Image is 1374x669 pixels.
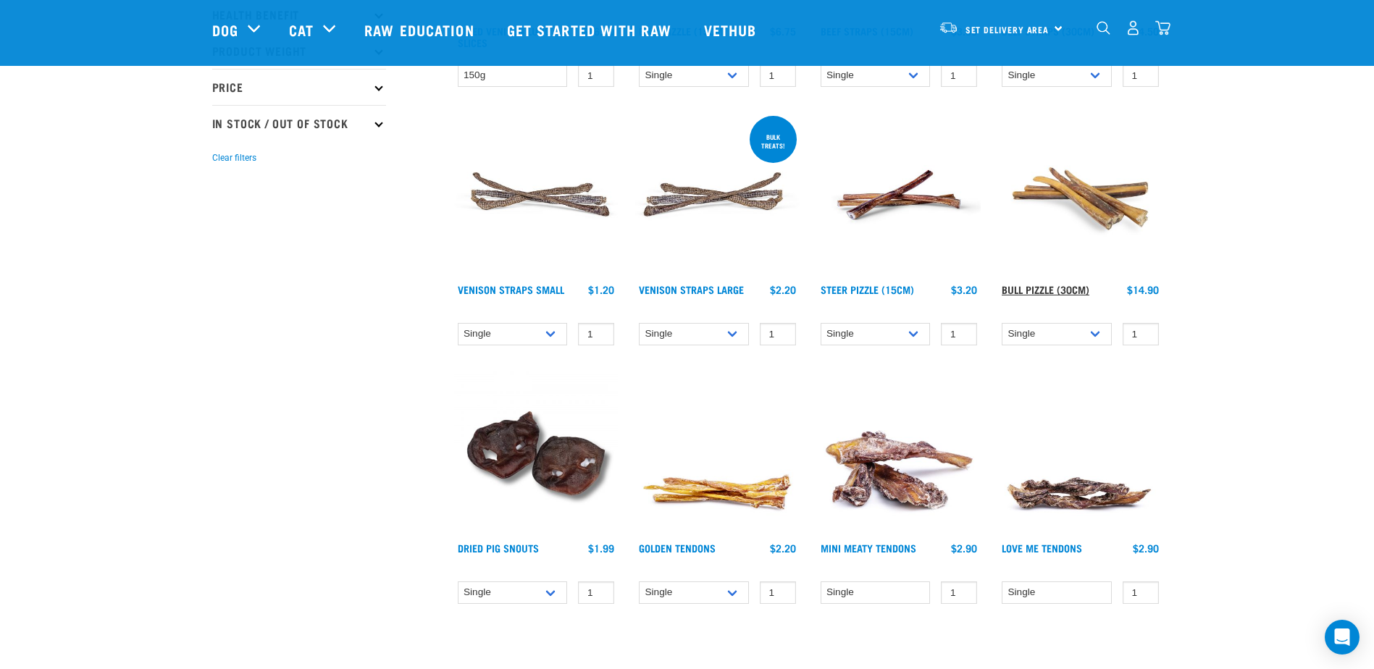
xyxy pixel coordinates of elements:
[941,323,977,345] input: 1
[1126,20,1141,35] img: user.png
[1097,21,1110,35] img: home-icon-1@2x.png
[750,126,797,156] div: BULK TREATS!
[770,284,796,295] div: $2.20
[760,323,796,345] input: 1
[454,371,619,536] img: IMG 9990
[941,581,977,604] input: 1
[760,64,796,87] input: 1
[941,64,977,87] input: 1
[760,581,796,604] input: 1
[939,21,958,34] img: van-moving.png
[817,113,981,277] img: Raw Essentials Steer Pizzle 15cm
[578,581,614,604] input: 1
[770,542,796,554] div: $2.20
[1325,620,1360,655] div: Open Intercom Messenger
[998,371,1163,536] img: Pile Of Love Tendons For Pets
[998,113,1163,277] img: Bull Pizzle 30cm for Dogs
[635,113,800,277] img: Stack of 3 Venison Straps Treats for Pets
[1133,542,1159,554] div: $2.90
[1123,323,1159,345] input: 1
[212,105,386,141] p: In Stock / Out Of Stock
[821,287,914,292] a: Steer Pizzle (15cm)
[951,284,977,295] div: $3.20
[817,371,981,536] img: 1289 Mini Tendons 01
[578,323,614,345] input: 1
[639,545,716,550] a: Golden Tendons
[578,64,614,87] input: 1
[690,1,775,59] a: Vethub
[1155,20,1170,35] img: home-icon@2x.png
[821,545,916,550] a: Mini Meaty Tendons
[965,27,1050,32] span: Set Delivery Area
[212,69,386,105] p: Price
[1123,581,1159,604] input: 1
[458,545,539,550] a: Dried Pig Snouts
[588,284,614,295] div: $1.20
[635,371,800,536] img: 1293 Golden Tendons 01
[1123,64,1159,87] input: 1
[1002,287,1089,292] a: Bull Pizzle (30cm)
[639,287,744,292] a: Venison Straps Large
[493,1,690,59] a: Get started with Raw
[1002,545,1082,550] a: Love Me Tendons
[1127,284,1159,295] div: $14.90
[212,19,238,41] a: Dog
[350,1,492,59] a: Raw Education
[289,19,314,41] a: Cat
[458,287,564,292] a: Venison Straps Small
[951,542,977,554] div: $2.90
[454,113,619,277] img: Venison Straps
[588,542,614,554] div: $1.99
[212,151,256,164] button: Clear filters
